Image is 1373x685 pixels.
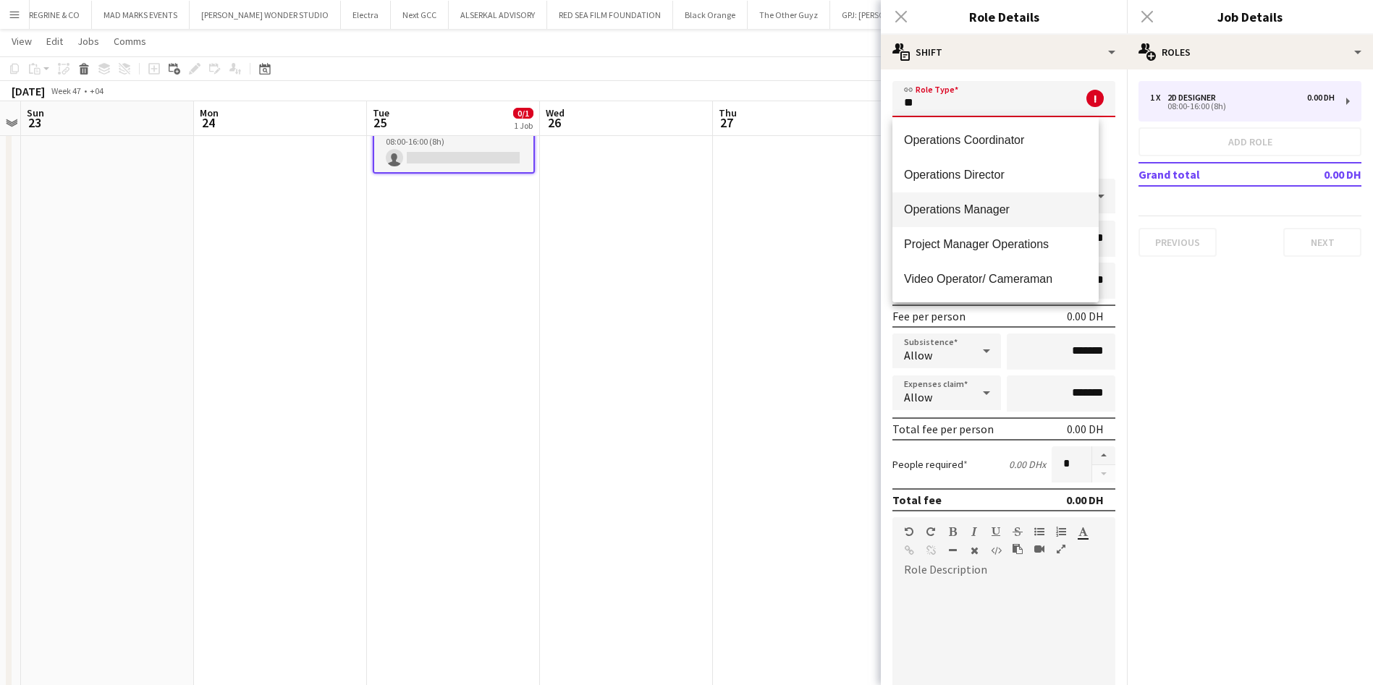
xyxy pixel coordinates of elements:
[904,168,1087,182] span: Operations Director
[904,133,1087,147] span: Operations Coordinator
[904,237,1087,251] span: Project Manager Operations
[90,85,103,96] div: +04
[1092,446,1115,465] button: Increase
[719,106,737,119] span: Thu
[830,1,932,29] button: GPJ: [PERSON_NAME]
[892,493,942,507] div: Total fee
[1127,7,1373,26] h3: Job Details
[904,272,1087,286] span: Video Operator/ Cameraman
[1067,422,1104,436] div: 0.00 DH
[1013,543,1023,555] button: Paste as plain text
[1056,543,1066,555] button: Fullscreen
[374,123,533,172] app-card-role: 2D Designer0/108:00-16:00 (8h)
[1150,103,1335,110] div: 08:00-16:00 (8h)
[1167,93,1222,103] div: 2D Designer
[748,1,830,29] button: The Other Guyz
[904,390,932,404] span: Allow
[969,545,979,556] button: Clear Formatting
[514,120,533,131] div: 1 Job
[673,1,748,29] button: Black Orange
[926,526,936,537] button: Redo
[904,526,914,537] button: Undo
[371,114,389,131] span: 25
[1307,93,1335,103] div: 0.00 DH
[1013,526,1023,537] button: Strikethrough
[108,32,152,51] a: Comms
[881,35,1127,69] div: Shift
[46,35,63,48] span: Edit
[190,1,341,29] button: [PERSON_NAME] WONDER STUDIO
[1276,163,1361,186] td: 0.00 DH
[717,114,737,131] span: 27
[198,114,219,131] span: 24
[449,1,547,29] button: ALSERKAL ADVISORY
[904,203,1087,216] span: Operations Manager
[1034,526,1044,537] button: Unordered List
[48,85,84,96] span: Week 47
[12,84,45,98] div: [DATE]
[41,32,69,51] a: Edit
[1078,526,1088,537] button: Text Color
[547,1,673,29] button: RED SEA FILM FOUNDATION
[1067,309,1104,323] div: 0.00 DH
[947,545,958,556] button: Horizontal Line
[1127,35,1373,69] div: Roles
[1034,543,1044,555] button: Insert video
[1056,526,1066,537] button: Ordered List
[513,108,533,119] span: 0/1
[373,106,389,119] span: Tue
[1150,93,1167,103] div: 1 x
[27,106,44,119] span: Sun
[1138,163,1276,186] td: Grand total
[1009,458,1046,471] div: 0.00 DH x
[391,1,449,29] button: Next GCC
[904,348,932,362] span: Allow
[544,114,565,131] span: 26
[72,32,105,51] a: Jobs
[9,1,92,29] button: PEREGRINE & CO
[881,7,1127,26] h3: Role Details
[892,458,968,471] label: People required
[200,106,219,119] span: Mon
[341,1,391,29] button: Electra
[991,526,1001,537] button: Underline
[991,545,1001,556] button: HTML Code
[77,35,99,48] span: Jobs
[892,422,994,436] div: Total fee per person
[969,526,979,537] button: Italic
[947,526,958,537] button: Bold
[92,1,190,29] button: MAD MARKS EVENTS
[6,32,38,51] a: View
[1066,493,1104,507] div: 0.00 DH
[892,309,966,323] div: Fee per person
[12,35,32,48] span: View
[546,106,565,119] span: Wed
[25,114,44,131] span: 23
[114,35,146,48] span: Comms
